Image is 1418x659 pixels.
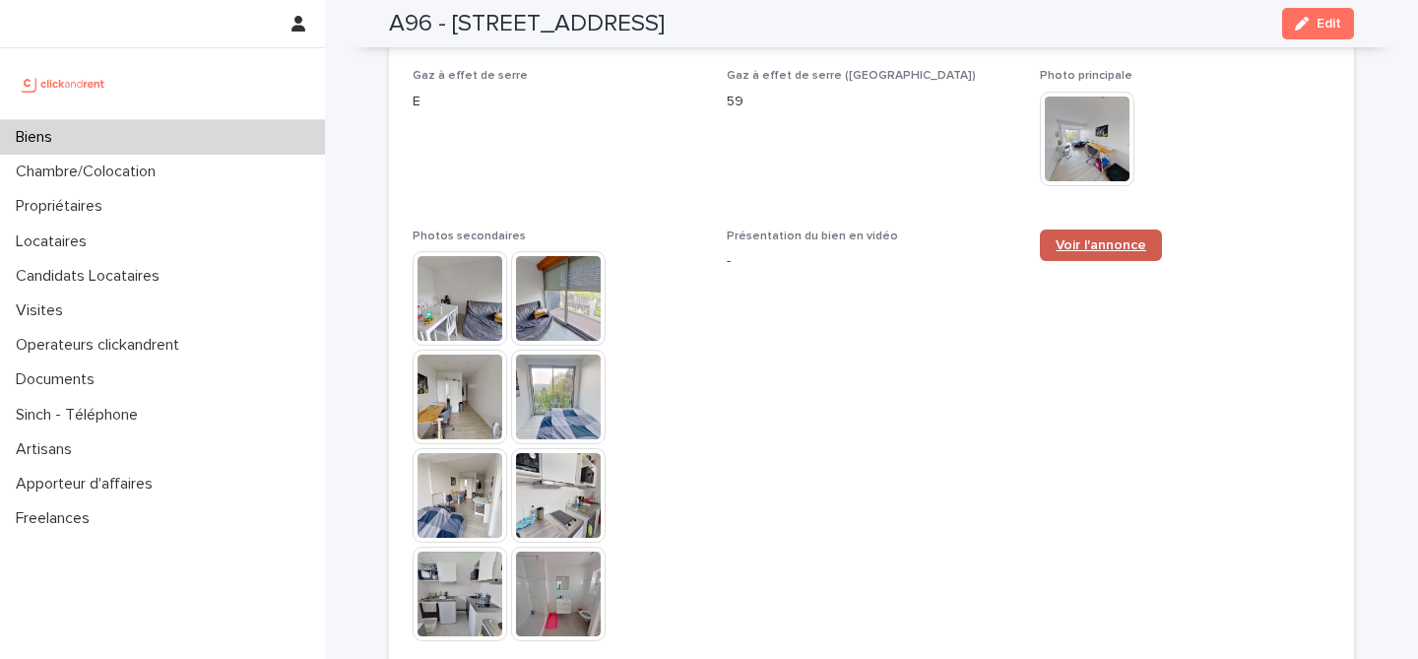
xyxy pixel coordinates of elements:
[8,232,102,251] p: Locataires
[1056,238,1146,252] span: Voir l'annonce
[727,92,1017,112] p: 59
[8,163,171,181] p: Chambre/Colocation
[8,197,118,216] p: Propriétaires
[1317,17,1341,31] span: Edit
[389,10,665,38] h2: A96 - [STREET_ADDRESS]
[8,440,88,459] p: Artisans
[16,64,111,103] img: UCB0brd3T0yccxBKYDjQ
[8,406,154,425] p: Sinch - Téléphone
[8,128,68,147] p: Biens
[1282,8,1354,39] button: Edit
[727,70,976,82] span: Gaz à effet de serre ([GEOGRAPHIC_DATA])
[413,92,703,112] p: E
[413,231,526,242] span: Photos secondaires
[1040,230,1162,261] a: Voir l'annonce
[8,475,168,494] p: Apporteur d'affaires
[8,267,175,286] p: Candidats Locataires
[727,251,1017,272] p: -
[8,336,195,355] p: Operateurs clickandrent
[8,509,105,528] p: Freelances
[8,301,79,320] p: Visites
[727,231,898,242] span: Présentation du bien en vidéo
[1040,70,1132,82] span: Photo principale
[413,70,528,82] span: Gaz à effet de serre
[8,370,110,389] p: Documents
